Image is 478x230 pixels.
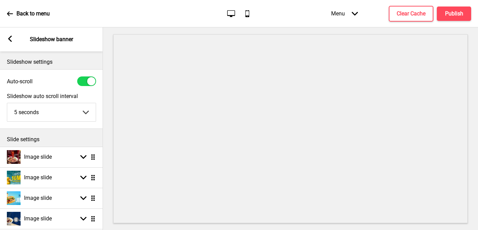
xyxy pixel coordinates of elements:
[7,136,96,143] p: Slide settings
[7,93,96,99] label: Slideshow auto scroll interval
[7,4,50,23] a: Back to menu
[445,10,463,17] h4: Publish
[389,6,433,22] button: Clear Cache
[7,58,96,66] p: Slideshow settings
[24,194,52,202] h4: Image slide
[24,153,52,161] h4: Image slide
[397,10,425,17] h4: Clear Cache
[437,7,471,21] button: Publish
[16,10,50,17] p: Back to menu
[324,3,365,24] div: Menu
[30,36,73,43] p: Slideshow banner
[7,78,33,85] label: Auto-scroll
[24,174,52,181] h4: Image slide
[24,215,52,222] h4: Image slide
